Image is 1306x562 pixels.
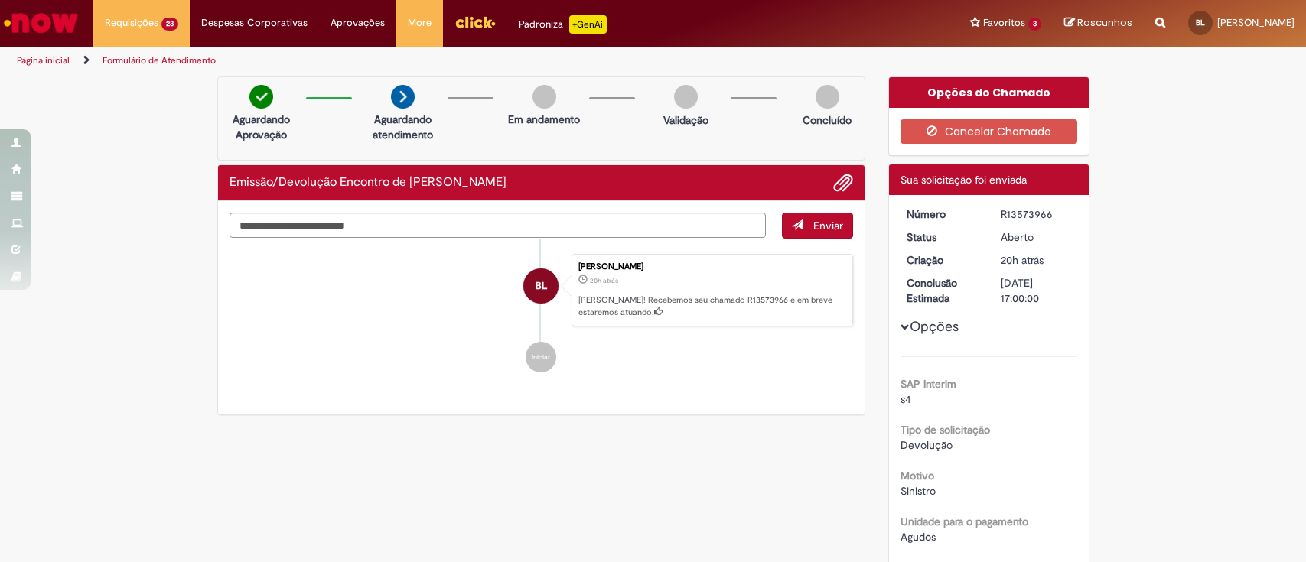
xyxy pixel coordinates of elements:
button: Cancelar Chamado [901,119,1077,144]
img: arrow-next.png [391,85,415,109]
span: Despesas Corporativas [201,15,308,31]
img: ServiceNow [2,8,80,38]
a: Rascunhos [1064,16,1132,31]
span: Sua solicitação foi enviada [901,173,1027,187]
p: [PERSON_NAME]! Recebemos seu chamado R13573966 e em breve estaremos atuando. [578,294,845,318]
span: More [408,15,432,31]
ul: Trilhas de página [11,47,859,75]
span: 23 [161,18,178,31]
p: Aguardando atendimento [366,112,440,142]
span: Favoritos [983,15,1025,31]
p: Em andamento [508,112,580,127]
b: Motivo [901,469,934,482]
span: [PERSON_NAME] [1217,16,1295,29]
div: [DATE] 17:00:00 [1001,275,1072,306]
span: BL [536,268,547,304]
div: Aberto [1001,229,1072,245]
span: Aprovações [331,15,385,31]
div: Padroniza [519,15,607,34]
div: 28/09/2025 14:03:38 [1001,252,1072,268]
span: 20h atrás [590,276,618,285]
img: img-circle-grey.png [816,85,839,109]
span: Enviar [813,219,843,232]
span: Requisições [105,15,158,31]
img: click_logo_yellow_360x200.png [454,11,496,34]
p: Concluído [803,112,852,128]
span: BL [1196,18,1205,28]
span: 3 [1028,18,1041,31]
h2: Emissão/Devolução Encontro de Contas Fornecedor Histórico de tíquete [230,176,506,190]
span: Rascunhos [1077,15,1132,30]
dt: Status [895,229,989,245]
dt: Conclusão Estimada [895,275,989,306]
div: Opções do Chamado [889,77,1089,108]
time: 28/09/2025 14:03:38 [590,276,618,285]
p: Aguardando Aprovação [224,112,298,142]
a: Formulário de Atendimento [103,54,216,67]
span: Sinistro [901,484,936,498]
b: SAP Interim [901,377,956,391]
p: +GenAi [569,15,607,34]
ul: Histórico de tíquete [230,239,854,388]
img: check-circle-green.png [249,85,273,109]
span: Agudos [901,530,936,544]
li: Beatriz Santana Lagares [230,254,854,327]
img: img-circle-grey.png [532,85,556,109]
span: s4 [901,392,911,406]
span: 20h atrás [1001,253,1044,267]
div: Beatriz Santana Lagares [523,268,559,304]
button: Enviar [782,213,853,239]
dt: Número [895,206,989,222]
span: Devolução [901,438,953,452]
time: 28/09/2025 14:03:38 [1001,253,1044,267]
b: Unidade para o pagamento [901,515,1028,528]
p: Validação [663,112,708,128]
dt: Criação [895,252,989,268]
a: Página inicial [17,54,70,67]
textarea: Digite sua mensagem aqui... [230,213,767,239]
div: [PERSON_NAME] [578,262,845,271]
b: Tipo de solicitação [901,423,990,437]
div: R13573966 [1001,206,1072,222]
button: Adicionar anexos [833,173,853,193]
img: img-circle-grey.png [674,85,698,109]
